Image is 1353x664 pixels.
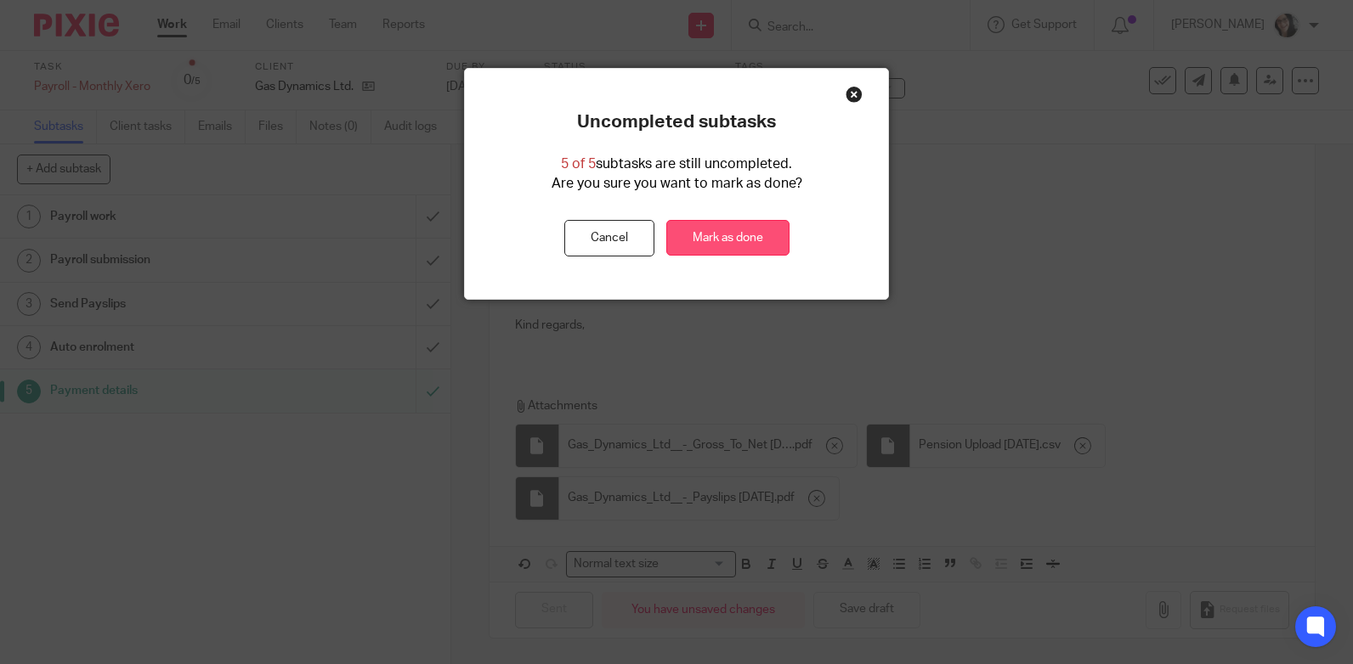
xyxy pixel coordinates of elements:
button: Cancel [564,220,654,256]
p: Uncompleted subtasks [577,111,776,133]
a: Mark as done [666,220,790,256]
div: Close this dialog window [846,86,863,103]
p: Are you sure you want to mark as done? [552,174,802,194]
span: 5 of 5 [561,157,596,171]
p: subtasks are still uncompleted. [561,155,792,174]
